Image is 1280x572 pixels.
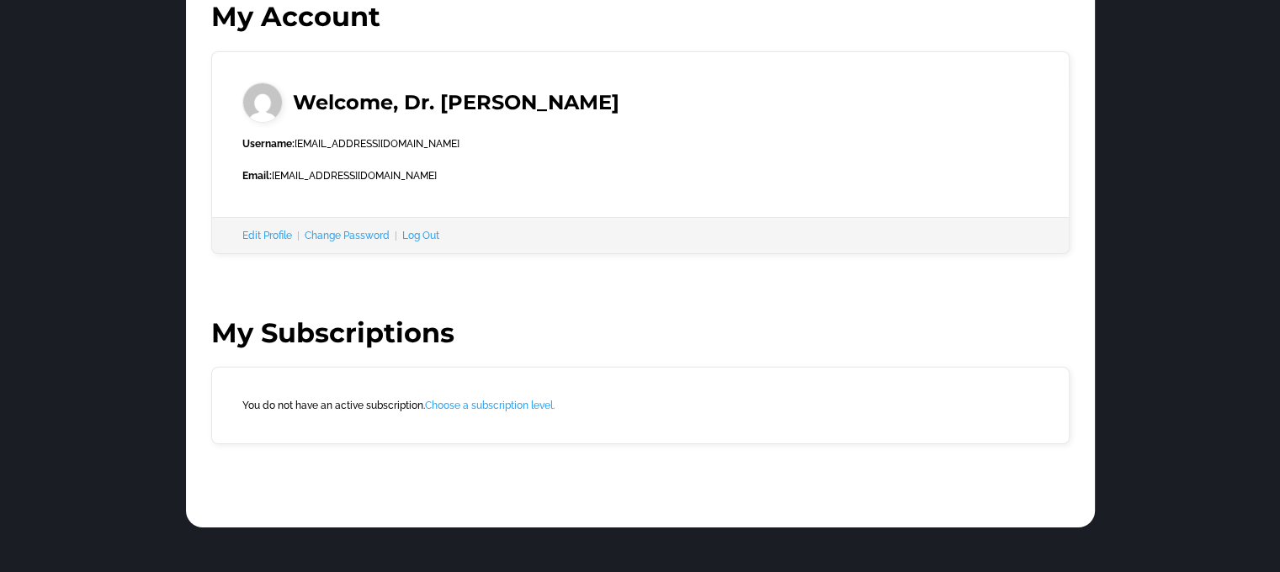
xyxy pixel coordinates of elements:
[297,230,300,241] span: |
[395,230,397,241] span: |
[242,170,272,182] strong: Email:
[242,398,1038,413] p: You do not have an active subscription.
[242,230,292,241] a: Edit Profile
[425,400,555,411] a: Choose a subscription level.
[242,82,283,123] img: Dr. Soosi Christopher
[305,230,390,241] a: Change Password
[242,165,1038,187] li: [EMAIL_ADDRESS][DOMAIN_NAME]
[242,138,295,150] strong: Username:
[242,133,1038,155] li: [EMAIL_ADDRESS][DOMAIN_NAME]
[212,52,1069,123] h3: Welcome, Dr. [PERSON_NAME]
[211,315,1070,352] h2: My Subscriptions
[402,230,439,241] a: Log Out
